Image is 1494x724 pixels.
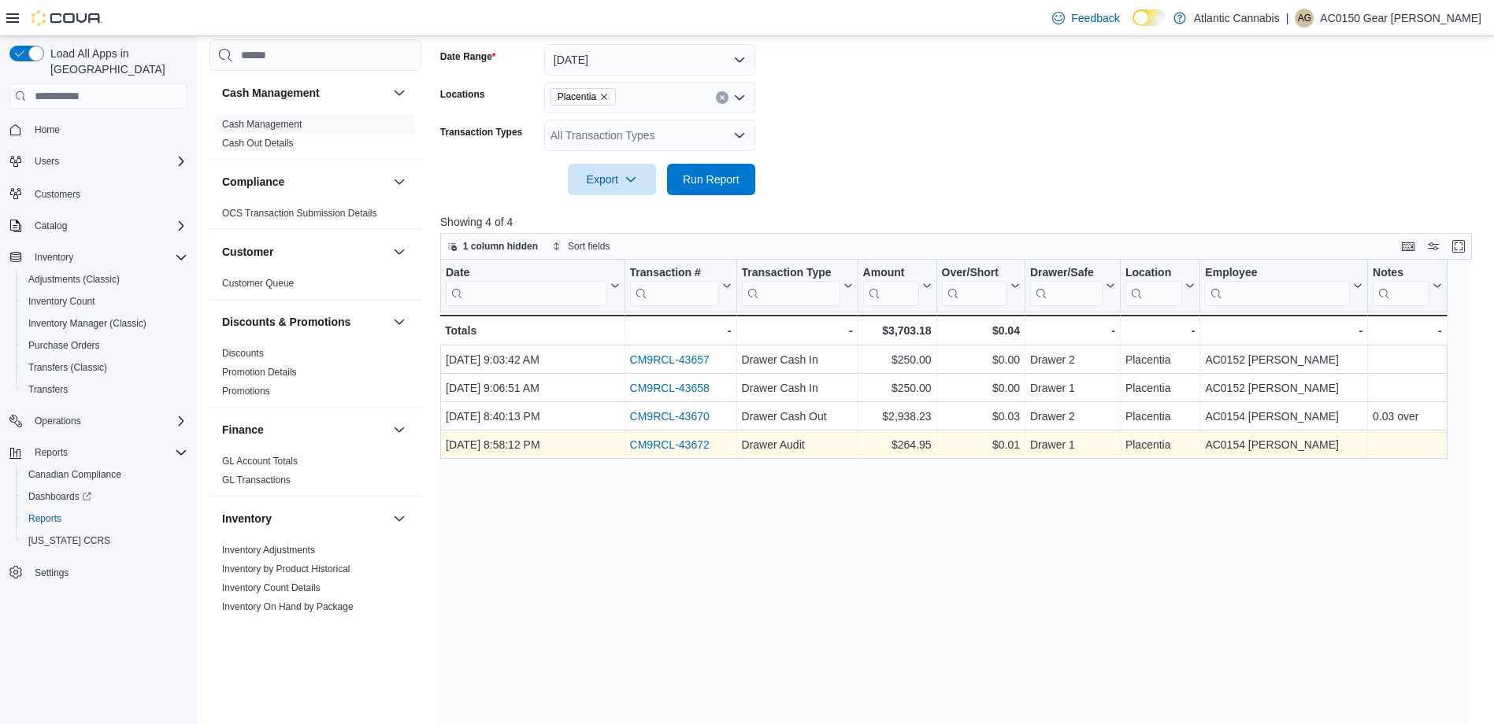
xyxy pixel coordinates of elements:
a: CM9RCL-43670 [629,410,709,423]
button: Finance [390,420,409,439]
div: Placentia [1125,379,1195,397]
a: Inventory Count Details [222,582,321,593]
span: Catalog [28,216,187,235]
div: Transaction # [629,266,718,281]
button: Transfers [16,379,194,401]
div: Placentia [1125,350,1195,369]
a: Inventory Adjustments [222,545,315,556]
a: Inventory by Product Historical [222,563,350,574]
a: Reports [22,509,68,528]
button: Inventory [3,246,194,268]
p: AC0150 Gear [PERSON_NAME] [1320,9,1481,28]
a: Cash Out Details [222,138,294,149]
a: Cash Management [222,119,302,130]
div: [DATE] 9:03:42 AM [446,350,620,369]
span: Inventory [28,248,187,267]
span: Customer Queue [222,277,294,290]
span: Customers [35,188,80,201]
button: Home [3,118,194,141]
span: Settings [28,563,187,582]
button: Amount [862,266,931,306]
a: Inventory Manager (Classic) [22,314,153,333]
button: Cash Management [222,85,387,101]
div: Drawer Cash In [741,379,852,397]
a: OCS Transaction Submission Details [222,208,377,219]
label: Date Range [440,50,496,63]
span: Reports [28,512,61,525]
div: - [1030,321,1115,340]
span: 1 column hidden [463,240,538,253]
button: Over/Short [941,266,1019,306]
span: Sort fields [568,240,610,253]
span: Discounts [222,347,264,360]
img: Cova [32,10,102,26]
span: Transfers [28,383,68,396]
button: Compliance [222,174,387,190]
div: Drawer 1 [1030,379,1115,397]
span: OCS Transaction Submission Details [222,207,377,220]
div: AC0152 [PERSON_NAME] [1205,379,1362,397]
span: Operations [35,415,81,427]
div: Drawer/Safe [1030,266,1103,306]
div: [DATE] 8:40:13 PM [446,407,620,426]
span: Dark Mode [1133,26,1133,27]
span: Dashboards [22,487,187,506]
a: GL Account Totals [222,456,298,467]
a: CM9RCL-43672 [629,438,709,451]
button: Date [446,266,620,306]
div: Transaction # URL [629,266,718,306]
div: Notes [1373,266,1429,281]
div: 0.03 over [1373,407,1442,426]
button: Notes [1373,266,1442,306]
span: Settings [35,567,69,579]
a: Discounts [222,348,264,359]
div: $0.00 [941,379,1019,397]
span: Export [577,164,647,195]
button: 1 column hidden [441,237,544,256]
button: Inventory Count [16,290,194,312]
div: $0.01 [941,435,1019,454]
span: Inventory Count [28,295,95,308]
div: Drawer 1 [1030,435,1115,454]
h3: Finance [222,422,264,438]
div: Drawer/Safe [1030,266,1103,281]
div: $0.04 [941,321,1019,340]
button: Enter fullscreen [1449,237,1468,256]
a: Home [28,120,66,139]
button: Inventory [390,509,409,528]
button: Inventory [222,511,387,526]
span: Operations [28,412,187,430]
button: Reports [3,441,194,464]
div: Notes [1373,266,1429,306]
span: Dashboards [28,490,91,503]
div: - [1125,321,1195,340]
span: Promotion Details [222,366,297,379]
div: Transaction Type [741,266,840,306]
div: $250.00 [862,379,931,397]
input: Dark Mode [1133,9,1166,26]
a: Dashboards [22,487,98,506]
button: Catalog [28,216,73,235]
div: - [629,321,731,340]
button: Discounts & Promotions [390,312,409,331]
div: Date [446,266,607,306]
span: Customers [28,183,187,203]
a: Inventory On Hand by Package [222,601,354,612]
p: Atlantic Cannabis [1194,9,1280,28]
button: Canadian Compliance [16,464,194,486]
button: Reports [28,443,74,462]
button: Remove Placentia from selection in this group [599,92,609,102]
h3: Cash Management [222,85,320,101]
span: Washington CCRS [22,531,187,550]
button: Customer [390,242,409,261]
div: AC0154 [PERSON_NAME] [1205,435,1362,454]
button: Discounts & Promotions [222,314,387,330]
button: Clear input [716,91,728,104]
button: Finance [222,422,387,438]
div: $264.95 [862,435,931,454]
button: Export [568,164,656,195]
div: Compliance [209,204,421,229]
div: - [1373,321,1442,340]
button: [US_STATE] CCRS [16,530,194,552]
a: CM9RCL-43657 [629,353,709,366]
